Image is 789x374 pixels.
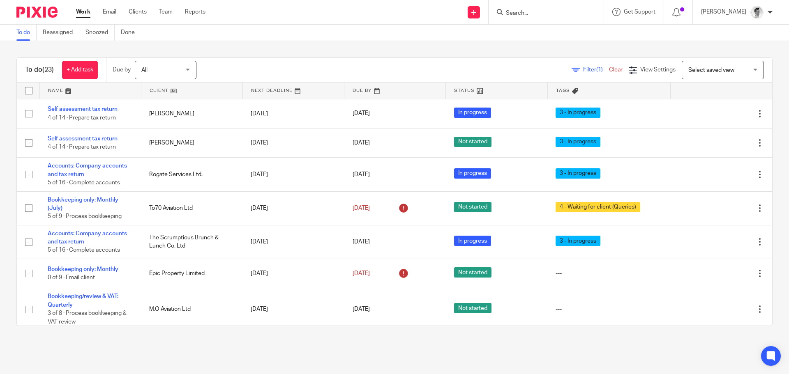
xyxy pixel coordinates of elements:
span: Not started [454,303,491,313]
a: Reassigned [43,25,79,41]
img: Adam_2025.jpg [750,6,764,19]
td: To70 Aviation Ltd [141,191,242,225]
span: [DATE] [353,140,370,146]
div: --- [556,305,662,313]
a: + Add task [62,61,98,79]
span: [DATE] [353,239,370,245]
span: View Settings [640,67,676,73]
span: 4 of 14 · Prepare tax return [48,144,116,150]
span: Not started [454,202,491,212]
span: 0 of 9 · Email client [48,275,95,280]
span: 3 - In progress [556,137,600,147]
span: In progress [454,108,491,118]
p: Due by [113,66,131,74]
td: [DATE] [242,225,344,259]
input: Search [505,10,579,17]
div: --- [556,269,662,278]
td: The Scrumptious Brunch & Lunch Co. Ltd [141,225,242,259]
td: [PERSON_NAME] [141,128,242,157]
span: [DATE] [353,172,370,177]
a: To do [16,25,37,41]
a: Reports [185,8,205,16]
span: (1) [596,67,603,73]
span: Get Support [624,9,655,15]
td: Rogate Services Ltd. [141,158,242,191]
span: 4 - Waiting for client (Queries) [556,202,640,212]
a: Done [121,25,141,41]
a: Email [103,8,116,16]
span: [DATE] [353,111,370,117]
a: Snoozed [85,25,115,41]
span: 5 of 9 · Process bookkeeping [48,213,122,219]
span: 4 of 14 · Prepare tax return [48,115,116,121]
a: Bookkeeping/review & VAT: Quarterly [48,294,118,307]
span: 3 - In progress [556,168,600,179]
span: [DATE] [353,306,370,312]
span: 5 of 16 · Complete accounts [48,248,120,253]
td: [PERSON_NAME] [141,99,242,128]
td: [DATE] [242,191,344,225]
a: Accounts: Company accounts and tax return [48,163,127,177]
a: Self assessment tax return [48,106,118,112]
td: [DATE] [242,158,344,191]
span: Tags [556,88,570,93]
span: Not started [454,137,491,147]
td: M.O Aviation Ltd [141,288,242,330]
span: (23) [42,67,54,73]
span: [DATE] [353,271,370,276]
span: Filter [583,67,609,73]
span: All [141,67,148,73]
span: Select saved view [688,67,734,73]
span: Not started [454,267,491,278]
h1: To do [25,66,54,74]
span: 3 - In progress [556,108,600,118]
a: Self assessment tax return [48,136,118,142]
span: 3 - In progress [556,236,600,246]
img: Pixie [16,7,58,18]
a: Clear [609,67,623,73]
td: [DATE] [242,99,344,128]
a: Bookkeeping only: Monthly (July) [48,197,118,211]
span: 5 of 16 · Complete accounts [48,180,120,186]
a: Bookkeeping only: Monthly [48,266,118,272]
td: [DATE] [242,288,344,330]
a: Accounts: Company accounts and tax return [48,231,127,245]
td: [DATE] [242,128,344,157]
span: [DATE] [353,205,370,211]
a: Work [76,8,90,16]
span: In progress [454,168,491,179]
td: [DATE] [242,259,344,288]
span: 3 of 8 · Process bookkeeping & VAT review [48,310,127,325]
p: [PERSON_NAME] [701,8,746,16]
span: In progress [454,236,491,246]
a: Clients [129,8,147,16]
a: Team [159,8,173,16]
td: Epic Property Limited [141,259,242,288]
